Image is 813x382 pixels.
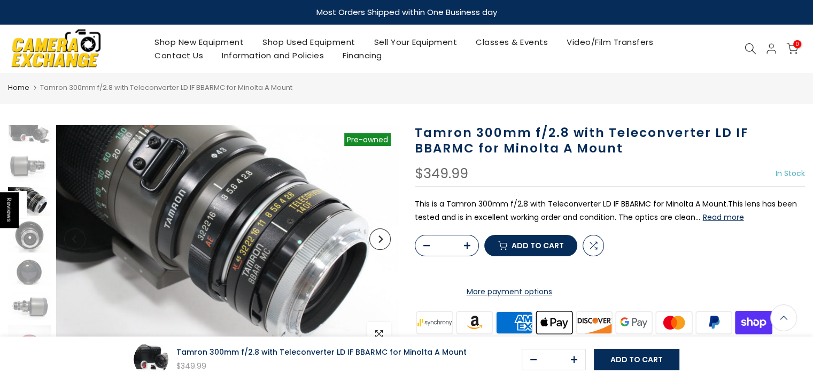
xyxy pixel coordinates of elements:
a: More payment options [415,285,604,299]
div: Tamron 300mm f/2.8 with Teleconverter LD IF BBARMC for Minolta A Mount [176,346,467,359]
div: $349.99 [176,360,467,373]
img: visa [415,335,455,362]
img: Tamron 300mm f/2.8 with Teleconverter LD IF BBARMC for Minolta A Mount Lenses Small Format - Sony... [8,221,51,253]
button: Add to cart [484,235,577,256]
span: Tamron 300mm f/2.8 with Teleconverter LD IF BBARMC for Minolta A Mount [40,82,292,93]
img: Tamron 300mm f/2.8 with Teleconverter LD IF BBARMC for Minolta A Mount Lenses Small Format - Sony... [8,325,51,354]
img: Tamron 300mm f/2.8 with Teleconverter LD IF BBARMC for Minolta A Mount Lenses Small Format - Sony... [56,125,399,354]
a: Back to the top [770,304,797,331]
div: $349.99 [415,167,468,181]
span: Add to cart [610,354,663,365]
img: Tamron 300mm f/2.8 with Teleconverter LD IF BBARMC for Minolta A Mount Lenses Small Format - Sony... [8,187,51,216]
img: paypal [694,309,734,335]
img: discover [574,309,614,335]
button: Add to cart [594,349,679,370]
img: amazon payments [454,309,494,335]
img: google pay [614,309,654,335]
button: Previous [64,228,86,250]
a: Video/Film Transfers [558,35,663,49]
a: Sell Your Equipment [365,35,467,49]
img: Tamron 300mm f/2.8 with Teleconverter LD IF BBARMC for Minolta A Mount Lenses Small Format - Sony... [8,258,51,286]
img: apple pay [534,309,574,335]
button: Read more [703,212,744,222]
span: 0 [793,40,801,48]
p: This is a Tamron 300mm f/2.8 with Teleconverter LD IF BBARMC for Minolta A Mount.This lens has be... [415,197,806,224]
img: master [654,309,694,335]
a: Information and Policies [213,49,334,62]
a: Home [8,82,29,93]
button: Next [369,228,391,250]
img: american express [494,309,535,335]
img: Tamron 300mm f/2.8 with Teleconverter LD IF BBARMC for Minolta A Mount Lenses Small Format - Sony... [8,118,51,148]
a: 0 [786,43,798,55]
img: Tamron 300mm f/2.8 with Teleconverter LD IF BBARMC for Minolta A Mount Lenses Small Format - Sony... [8,292,51,320]
span: In Stock [776,168,805,179]
img: shopify pay [734,309,774,335]
h1: Tamron 300mm f/2.8 with Teleconverter LD IF BBARMC for Minolta A Mount [415,125,806,156]
img: Tamron 300mm f/2.8 with Teleconverter LD IF BBARMC for Minolta A Mount Lenses Small Format - Sony... [8,153,51,181]
a: Classes & Events [467,35,558,49]
span: Add to cart [512,242,564,249]
a: Financing [334,49,392,62]
img: synchrony [415,309,455,335]
a: Contact Us [145,49,213,62]
a: Shop Used Equipment [253,35,365,49]
a: Shop New Equipment [145,35,253,49]
img: Tamron 300mm f/2.8 with Teleconverter LD IF BBARMC for Minolta A Mount Lenses Small Format - Sony... [134,342,168,377]
strong: Most Orders Shipped within One Business day [316,6,497,18]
